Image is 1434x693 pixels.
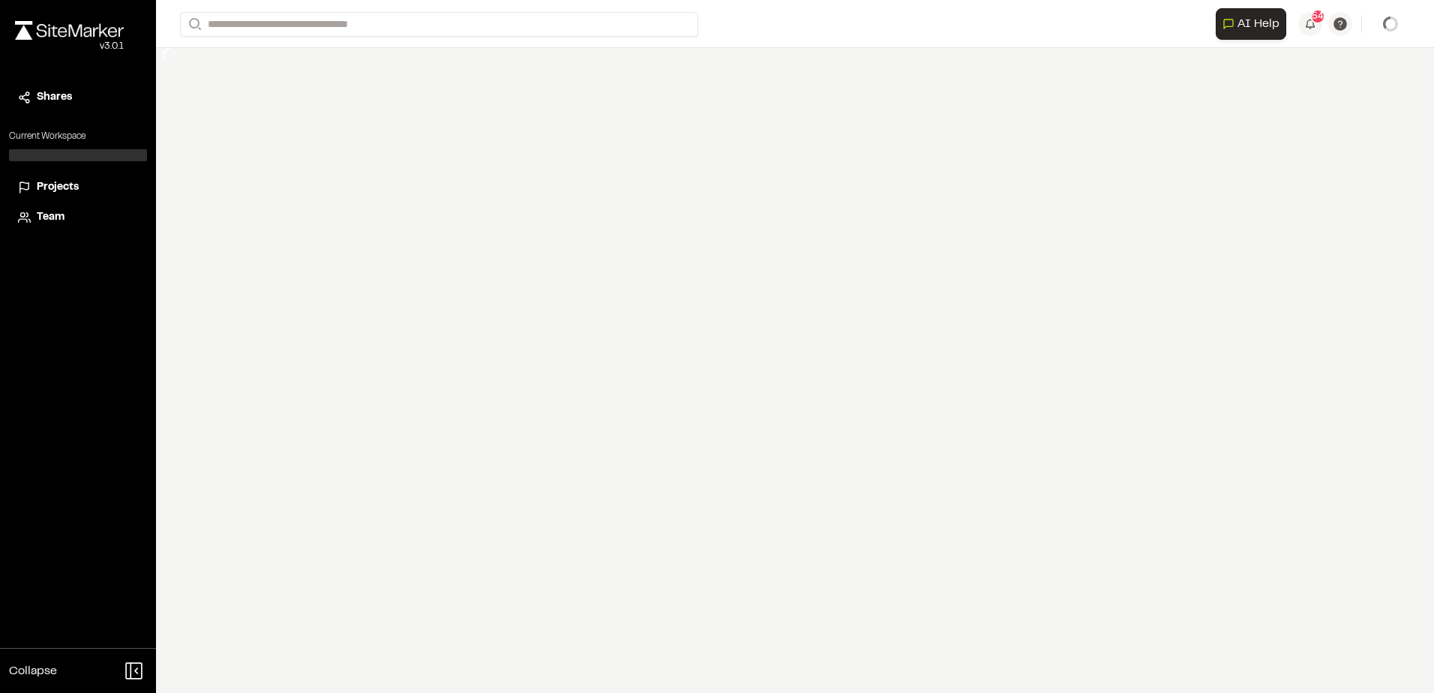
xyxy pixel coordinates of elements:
[37,179,79,196] span: Projects
[1216,8,1292,40] div: Open AI Assistant
[9,130,147,143] p: Current Workspace
[15,40,124,53] div: Oh geez...please don't...
[1298,12,1322,36] button: 54
[37,209,64,226] span: Team
[18,209,138,226] a: Team
[9,662,57,680] span: Collapse
[37,89,72,106] span: Shares
[1216,8,1286,40] button: Open AI Assistant
[180,12,207,37] button: Search
[1237,15,1279,33] span: AI Help
[18,89,138,106] a: Shares
[18,179,138,196] a: Projects
[15,21,124,40] img: rebrand.png
[1312,10,1324,23] span: 54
